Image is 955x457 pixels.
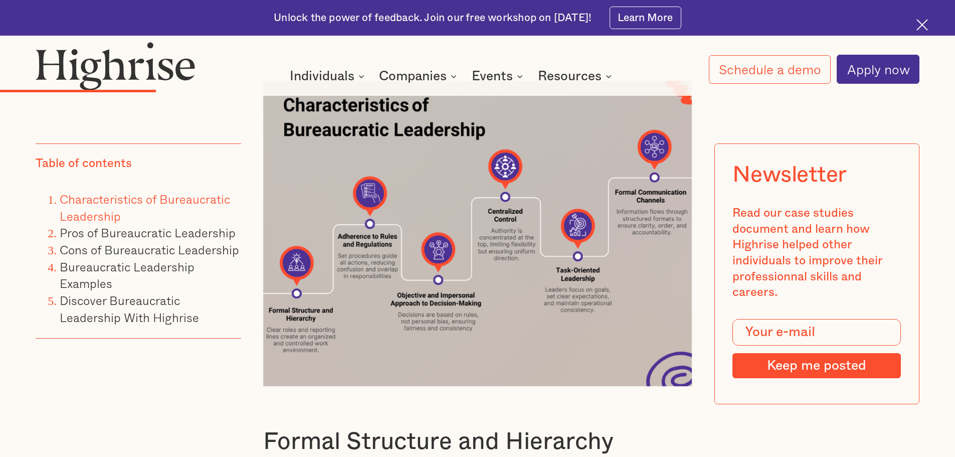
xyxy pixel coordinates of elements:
[263,427,692,457] h3: Formal Structure and Hierarchy
[290,70,367,82] div: Individuals
[60,291,199,327] a: Discover Bureaucratic Leadership With Highrise
[60,257,195,293] a: Bureaucratic Leadership Examples
[732,319,901,378] form: Modal Form
[379,70,447,82] div: Companies
[60,223,236,242] a: Pros of Bureaucratic Leadership
[916,19,928,31] img: Cross icon
[732,353,901,378] input: Keep me posted
[538,70,602,82] div: Resources
[837,55,919,84] a: Apply now
[274,11,592,25] div: Unlock the power of feedback. Join our free workshop on [DATE]!
[379,70,460,82] div: Companies
[263,81,692,386] img: Characteristics of Bureaucratic Leadership
[60,190,230,225] a: Characteristics of Bureaucratic Leadership
[732,319,901,346] input: Your e-mail
[538,70,615,82] div: Resources
[610,7,681,29] a: Learn More
[290,70,354,82] div: Individuals
[472,70,526,82] div: Events
[472,70,513,82] div: Events
[60,240,239,259] a: Cons of Bureaucratic Leadership
[709,55,831,84] a: Schedule a demo
[36,42,195,90] img: Highrise logo
[732,206,901,301] div: Read our case studies document and learn how Highrise helped other individuals to improve their p...
[36,156,132,172] div: Table of contents
[732,162,847,188] div: Newsletter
